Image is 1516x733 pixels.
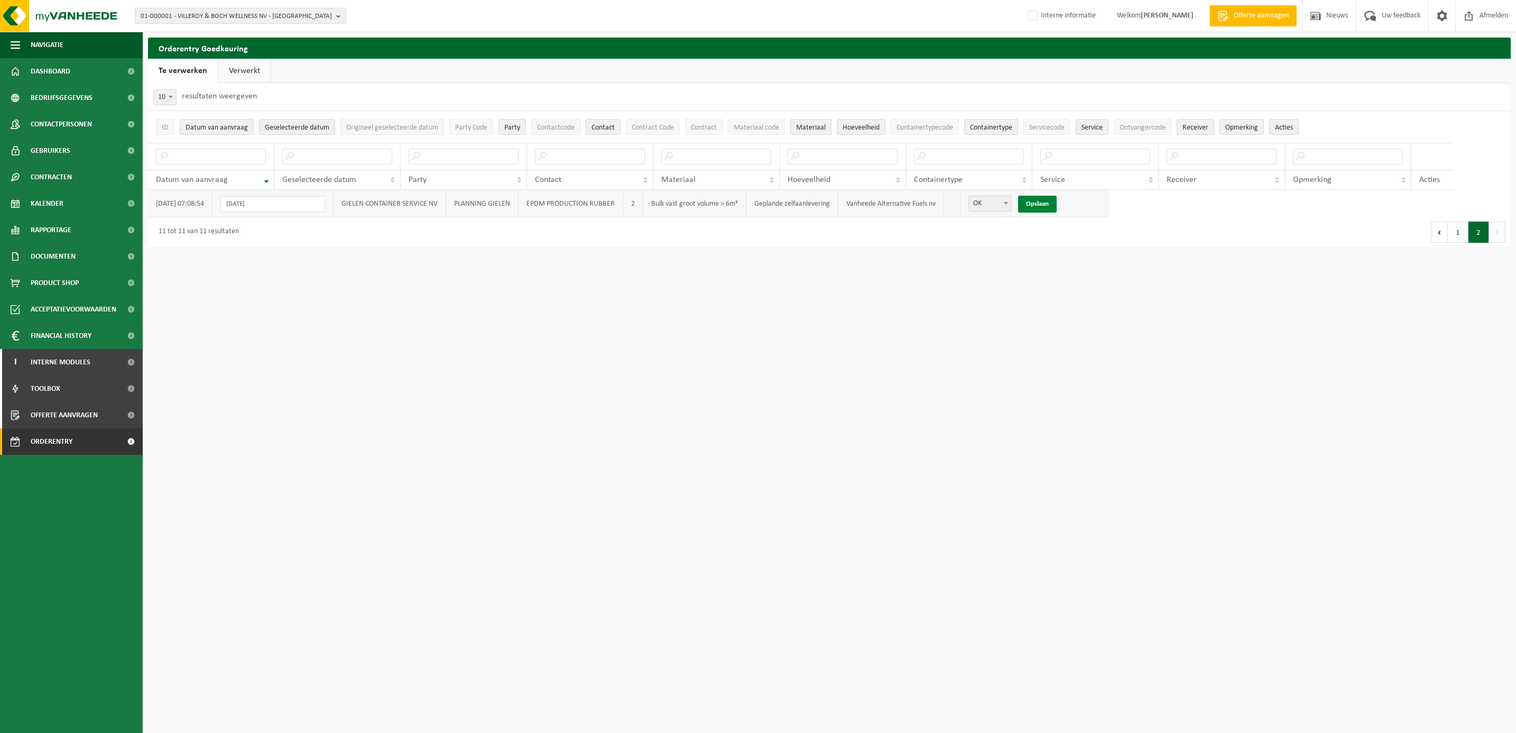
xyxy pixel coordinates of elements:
[843,124,880,132] span: Hoeveelheid
[1219,119,1264,135] button: OpmerkingOpmerking: Activate to sort
[180,119,254,135] button: Datum van aanvraagDatum van aanvraag: Activate to remove sorting
[31,85,93,111] span: Bedrijfsgegevens
[1040,176,1065,184] span: Service
[1225,124,1258,132] span: Opmerking
[914,176,963,184] span: Containertype
[141,8,332,24] span: 01-000001 - VILLEROY & BOCH WELLNESS NV - [GEOGRAPHIC_DATA]
[643,190,746,217] td: Bulk vast groot volume > 6m³
[31,111,92,138] span: Contactpersonen
[265,124,329,132] span: Geselecteerde datum
[728,119,785,135] button: Materiaal codeMateriaal code: Activate to sort
[282,176,356,184] span: Geselecteerde datum
[504,124,520,132] span: Party
[968,196,1012,212] span: OK
[1489,222,1505,243] button: Next
[1448,222,1468,243] button: 1
[31,243,76,270] span: Documenten
[148,38,1511,58] h2: Orderentry Goedkeuring
[31,138,70,164] span: Gebruikers
[31,58,70,85] span: Dashboard
[31,164,72,190] span: Contracten
[969,196,1011,211] span: OK
[31,32,63,58] span: Navigatie
[586,119,621,135] button: ContactContact: Activate to sort
[1209,5,1297,26] a: Offerte aanvragen
[153,89,177,105] span: 10
[1114,119,1171,135] button: OntvangercodeOntvangercode: Activate to sort
[891,119,959,135] button: ContainertypecodeContainertypecode: Activate to sort
[259,119,335,135] button: Geselecteerde datumGeselecteerde datum: Activate to sort
[661,176,696,184] span: Materiaal
[734,124,779,132] span: Materiaal code
[148,59,218,83] a: Te verwerken
[31,323,91,349] span: Financial History
[1167,176,1197,184] span: Receiver
[1177,119,1214,135] button: ReceiverReceiver: Activate to sort
[1081,124,1103,132] span: Service
[334,190,446,217] td: GIELEN CONTAINER SERVICE NV
[837,119,885,135] button: HoeveelheidHoeveelheid: Activate to sort
[156,176,228,184] span: Datum van aanvraag
[31,428,119,455] span: Orderentry Goedkeuring
[31,270,79,296] span: Product Shop
[1293,176,1332,184] span: Opmerking
[1018,196,1057,213] a: Opslaan
[796,124,826,132] span: Materiaal
[1431,222,1448,243] button: Previous
[788,176,830,184] span: Hoeveelheid
[632,124,674,132] span: Contract Code
[685,119,723,135] button: ContractContract: Activate to sort
[162,124,169,132] span: ID
[1120,124,1166,132] span: Ontvangercode
[182,92,257,100] label: resultaten weergeven
[449,119,493,135] button: Party CodeParty Code: Activate to sort
[31,296,116,323] span: Acceptatievoorwaarden
[1275,124,1293,132] span: Acties
[535,176,561,184] span: Contact
[455,124,487,132] span: Party Code
[498,119,526,135] button: PartyParty: Activate to sort
[346,124,438,132] span: Origineel geselecteerde datum
[790,119,831,135] button: MateriaalMateriaal: Activate to sort
[970,124,1012,132] span: Containertype
[519,190,623,217] td: EPDM PRODUCTION RUBBER
[31,402,98,428] span: Offerte aanvragen
[153,223,239,242] div: 11 tot 11 van 11 resultaten
[1076,119,1108,135] button: ServiceService: Activate to sort
[31,375,60,402] span: Toolbox
[591,124,615,132] span: Contact
[964,119,1018,135] button: ContainertypeContainertype: Activate to sort
[31,217,71,243] span: Rapportage
[1231,11,1291,21] span: Offerte aanvragen
[691,124,717,132] span: Contract
[1141,12,1194,20] strong: [PERSON_NAME]
[1029,124,1065,132] span: Servicecode
[218,59,271,83] a: Verwerkt
[1182,124,1208,132] span: Receiver
[623,190,643,217] td: 2
[156,119,174,135] button: IDID: Activate to sort
[531,119,580,135] button: ContactcodeContactcode: Activate to sort
[1026,8,1096,24] label: Interne informatie
[340,119,444,135] button: Origineel geselecteerde datumOrigineel geselecteerde datum: Activate to sort
[409,176,427,184] span: Party
[135,8,346,24] button: 01-000001 - VILLEROY & BOCH WELLNESS NV - [GEOGRAPHIC_DATA]
[537,124,575,132] span: Contactcode
[1023,119,1070,135] button: ServicecodeServicecode: Activate to sort
[31,349,90,375] span: Interne modules
[31,190,63,217] span: Kalender
[11,349,20,375] span: I
[446,190,519,217] td: PLANNING GIELEN
[838,190,944,217] td: Vanheede Alternative Fuels nv
[186,124,248,132] span: Datum van aanvraag
[626,119,680,135] button: Contract CodeContract Code: Activate to sort
[896,124,953,132] span: Containertypecode
[746,190,838,217] td: Geplande zelfaanlevering
[1269,119,1299,135] button: Acties
[154,90,176,105] span: 10
[148,190,212,217] td: [DATE] 07:08:54
[1468,222,1489,243] button: 2
[1419,176,1440,184] span: Acties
